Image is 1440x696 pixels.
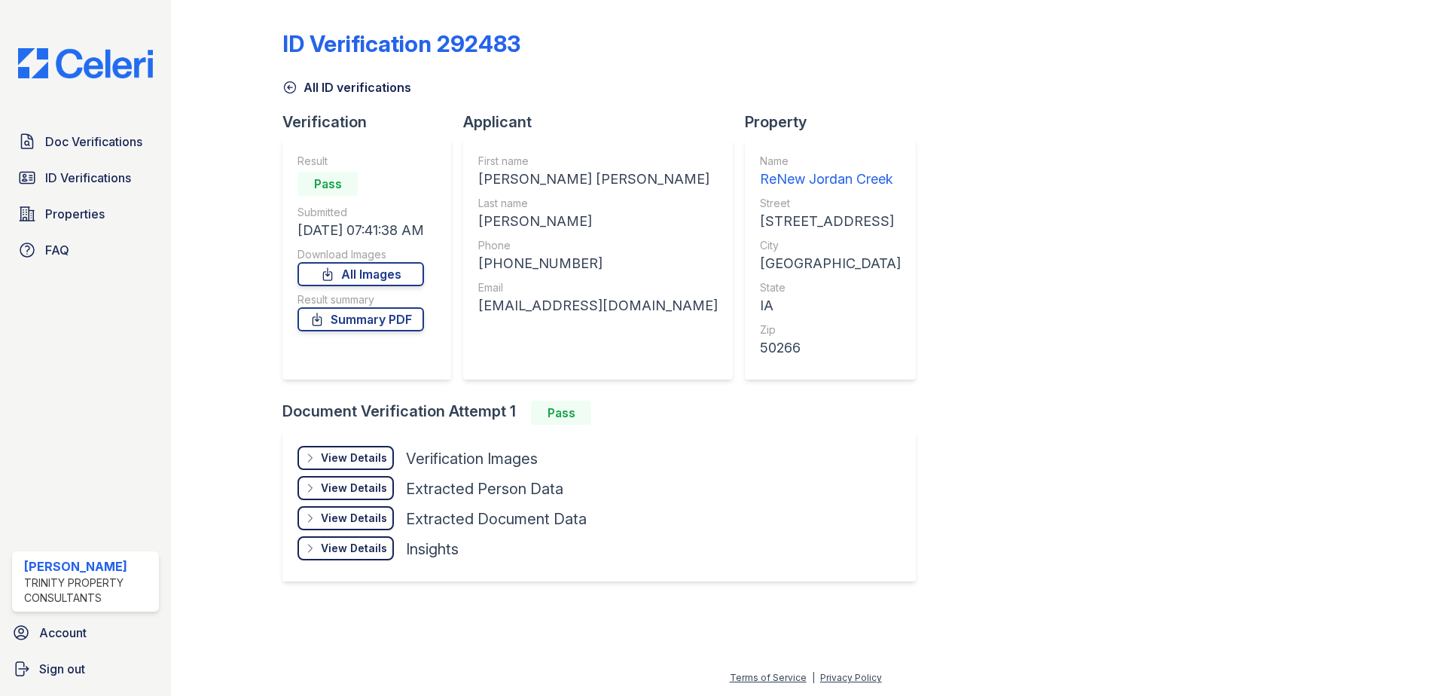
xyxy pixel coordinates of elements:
[297,307,424,331] a: Summary PDF
[463,111,745,133] div: Applicant
[24,575,153,606] div: Trinity Property Consultants
[760,280,901,295] div: State
[39,660,85,678] span: Sign out
[282,78,411,96] a: All ID verifications
[820,672,882,683] a: Privacy Policy
[297,247,424,262] div: Download Images
[12,199,159,229] a: Properties
[760,322,901,337] div: Zip
[321,481,387,496] div: View Details
[6,654,165,684] a: Sign out
[45,205,105,223] span: Properties
[812,672,815,683] div: |
[760,154,901,190] a: Name ReNew Jordan Creek
[12,235,159,265] a: FAQ
[12,163,159,193] a: ID Verifications
[6,618,165,648] a: Account
[478,211,718,232] div: [PERSON_NAME]
[478,280,718,295] div: Email
[730,672,807,683] a: Terms of Service
[24,557,153,575] div: [PERSON_NAME]
[297,292,424,307] div: Result summary
[745,111,928,133] div: Property
[282,30,520,57] div: ID Verification 292483
[297,154,424,169] div: Result
[45,241,69,259] span: FAQ
[406,508,587,530] div: Extracted Document Data
[760,337,901,359] div: 50266
[297,172,358,196] div: Pass
[297,262,424,286] a: All Images
[478,154,718,169] div: First name
[6,48,165,78] img: CE_Logo_Blue-a8612792a0a2168367f1c8372b55b34899dd931a85d93a1a3d3e32e68fde9ad4.png
[760,154,901,169] div: Name
[760,253,901,274] div: [GEOGRAPHIC_DATA]
[45,133,142,151] span: Doc Verifications
[478,253,718,274] div: [PHONE_NUMBER]
[406,448,538,469] div: Verification Images
[760,211,901,232] div: [STREET_ADDRESS]
[39,624,87,642] span: Account
[321,511,387,526] div: View Details
[282,111,463,133] div: Verification
[478,295,718,316] div: [EMAIL_ADDRESS][DOMAIN_NAME]
[760,295,901,316] div: IA
[531,401,591,425] div: Pass
[297,220,424,241] div: [DATE] 07:41:38 AM
[760,238,901,253] div: City
[12,127,159,157] a: Doc Verifications
[760,169,901,190] div: ReNew Jordan Creek
[282,401,928,425] div: Document Verification Attempt 1
[760,196,901,211] div: Street
[406,478,563,499] div: Extracted Person Data
[478,196,718,211] div: Last name
[478,169,718,190] div: [PERSON_NAME] [PERSON_NAME]
[45,169,131,187] span: ID Verifications
[297,205,424,220] div: Submitted
[321,450,387,466] div: View Details
[406,539,459,560] div: Insights
[478,238,718,253] div: Phone
[321,541,387,556] div: View Details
